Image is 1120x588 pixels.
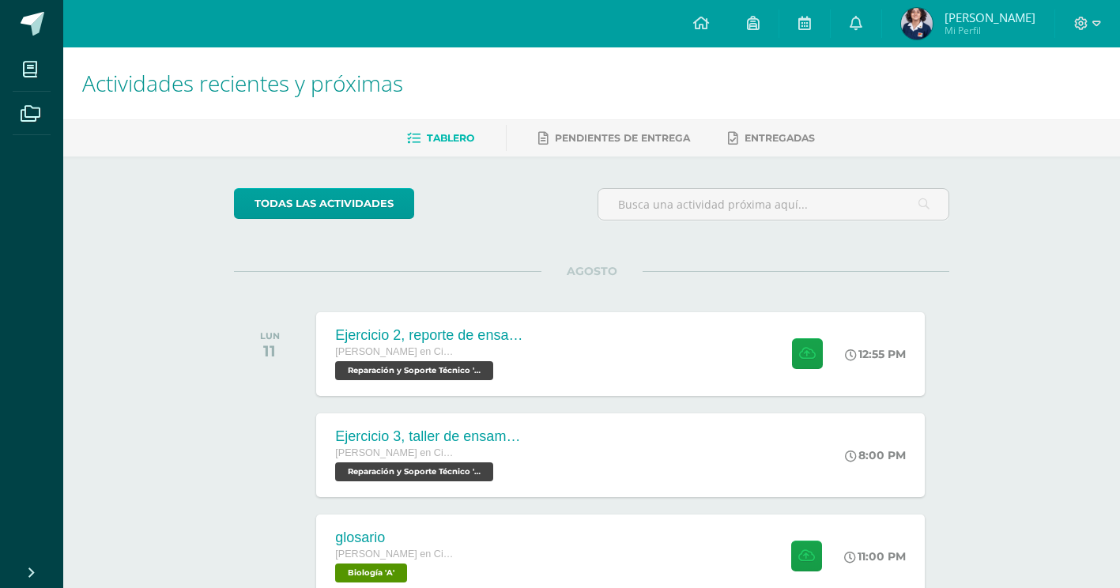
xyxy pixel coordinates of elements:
[335,563,407,582] span: Biología 'A'
[845,448,906,462] div: 8:00 PM
[335,346,454,357] span: [PERSON_NAME] en Ciencias y Letras con Orientación en Computación
[82,68,403,98] span: Actividades recientes y próximas
[335,548,454,560] span: [PERSON_NAME] en Ciencias y Letras con Orientación en Computación
[335,327,525,344] div: Ejercicio 2, reporte de ensamblaje
[598,189,948,220] input: Busca una actividad próxima aquí...
[901,8,933,40] img: 819ccc0c5e290773b6f5bb2fb81716ec.png
[728,126,815,151] a: Entregadas
[845,347,906,361] div: 12:55 PM
[260,330,280,341] div: LUN
[555,132,690,144] span: Pendientes de entrega
[745,132,815,144] span: Entregadas
[335,462,493,481] span: Reparación y Soporte Técnico 'A'
[427,132,474,144] span: Tablero
[945,9,1035,25] span: [PERSON_NAME]
[234,188,414,219] a: todas las Actividades
[844,549,906,563] div: 11:00 PM
[335,361,493,380] span: Reparación y Soporte Técnico 'A'
[945,24,1035,37] span: Mi Perfil
[335,428,525,445] div: Ejercicio 3, taller de ensamblaje
[260,341,280,360] div: 11
[335,447,454,458] span: [PERSON_NAME] en Ciencias y Letras con Orientación en Computación
[407,126,474,151] a: Tablero
[335,530,454,546] div: glosario
[541,264,643,278] span: AGOSTO
[538,126,690,151] a: Pendientes de entrega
